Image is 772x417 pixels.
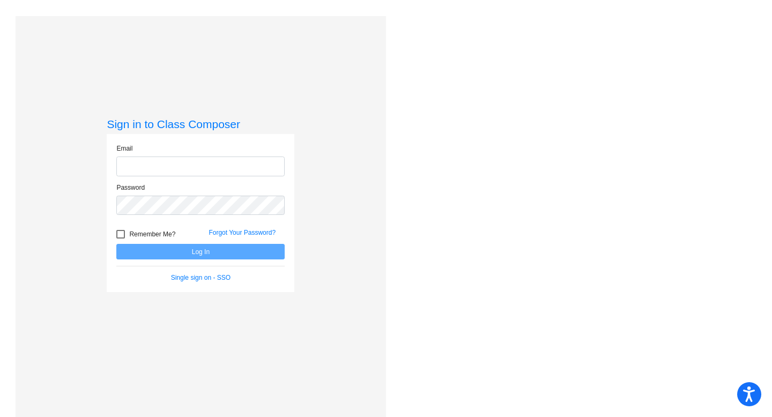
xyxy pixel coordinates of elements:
span: Remember Me? [129,228,175,241]
label: Password [116,183,145,192]
a: Single sign on - SSO [171,274,231,281]
a: Forgot Your Password? [209,229,276,236]
button: Log In [116,244,285,259]
h3: Sign in to Class Composer [107,117,294,131]
label: Email [116,144,132,153]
